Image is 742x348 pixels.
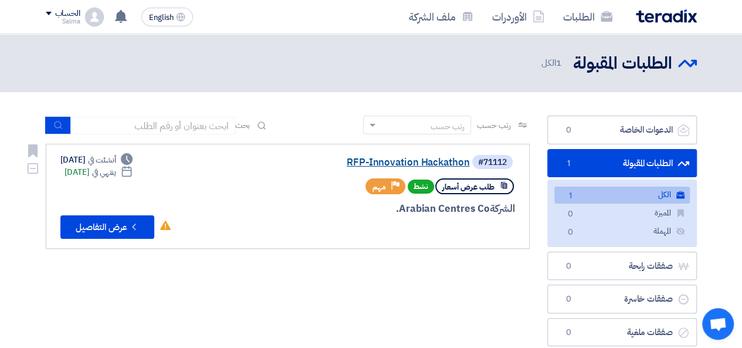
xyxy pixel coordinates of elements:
[562,293,576,305] span: 0
[149,13,174,22] span: English
[573,52,672,75] h2: الطلبات المقبولة
[92,166,116,178] span: ينتهي في
[235,157,470,168] a: RFP-Innovation Hackathon
[235,119,250,131] span: بحث
[564,208,578,221] span: 0
[541,56,564,70] span: الكل
[547,285,697,313] a: صفقات خاسرة0
[564,227,578,239] span: 0
[483,3,554,31] a: الأوردرات
[564,190,578,202] span: 1
[88,154,116,166] span: أنشئت في
[399,3,483,31] a: ملف الشركة
[477,119,510,131] span: رتب حسب
[60,215,154,239] button: عرض التفاصيل
[65,166,133,178] div: [DATE]
[372,181,386,192] span: مهم
[556,56,561,69] span: 1
[547,149,697,178] a: الطلبات المقبولة1
[46,18,80,25] div: Salma
[547,252,697,281] a: صفقات رابحة0
[554,3,622,31] a: الطلبات
[85,8,104,26] img: profile_test.png
[478,158,507,167] div: #71112
[141,8,193,26] button: English
[547,116,697,144] a: الدعوات الخاصة0
[233,201,515,217] div: Arabian Centres Co.
[60,154,133,166] div: [DATE]
[562,158,576,170] span: 1
[636,9,697,23] img: Teradix logo
[55,9,80,19] div: الحساب
[71,117,235,134] input: ابحث بعنوان أو رقم الطلب
[554,187,690,204] a: الكل
[562,261,576,272] span: 0
[702,308,734,340] a: Open chat
[554,205,690,222] a: المميزة
[431,120,465,133] div: رتب حسب
[562,124,576,136] span: 0
[408,180,434,194] span: نشط
[442,181,494,192] span: طلب عرض أسعار
[554,223,690,240] a: المهملة
[547,318,697,347] a: صفقات ملغية0
[562,327,576,339] span: 0
[490,201,515,216] span: الشركة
